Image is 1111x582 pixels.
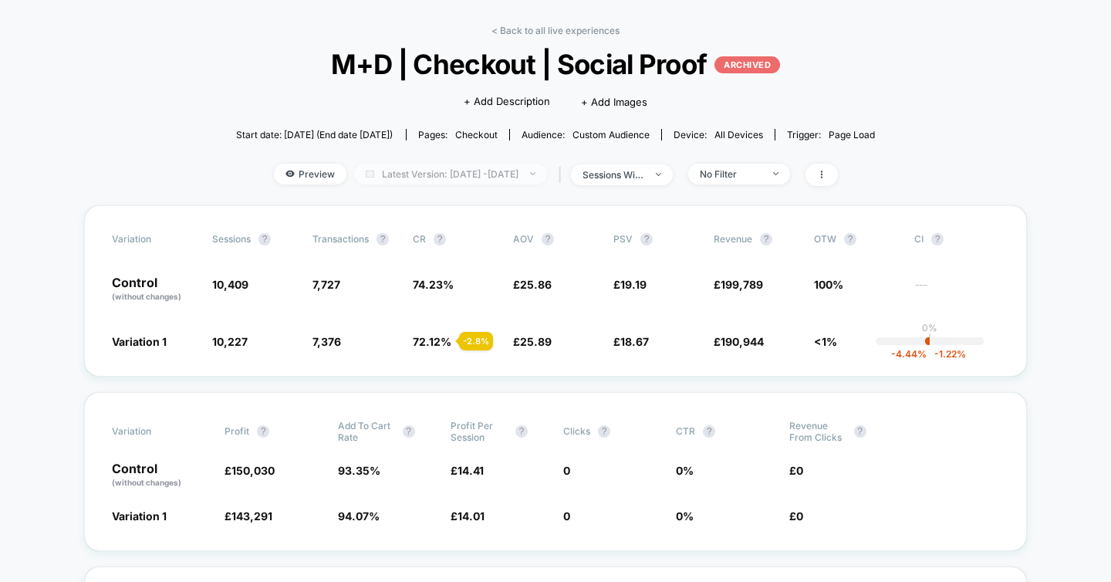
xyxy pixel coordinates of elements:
span: Clicks [563,425,590,437]
span: + Add Images [581,96,647,108]
span: 7,727 [312,278,340,291]
span: 0 [796,509,803,523]
img: calendar [366,170,374,178]
p: Control [112,276,197,303]
button: ? [760,233,772,245]
span: Variation 1 [112,509,167,523]
span: 94.07 % [338,509,380,523]
span: £ [225,509,272,523]
div: Trigger: [787,129,875,140]
button: ? [854,425,866,438]
p: Control [112,462,209,489]
p: | [928,333,931,345]
span: -4.44 % [891,348,927,360]
div: No Filter [700,168,761,180]
span: 18.67 [620,335,649,348]
span: Profit [225,425,249,437]
span: M+D | Checkout | Social Proof [268,48,843,80]
span: 10,409 [212,278,248,291]
span: 100% [814,278,843,291]
span: Variation 1 [112,335,167,348]
span: (without changes) [112,292,181,301]
span: 25.89 [520,335,552,348]
span: AOV [513,233,534,245]
span: CTR [676,425,695,437]
span: 199,789 [721,278,763,291]
span: £ [513,278,552,291]
span: 143,291 [231,509,272,523]
button: ? [257,425,269,438]
span: 150,030 [231,464,275,477]
div: Audience: [522,129,650,140]
button: ? [258,233,271,245]
span: £ [613,335,649,348]
span: 14.41 [458,464,484,477]
span: Device: [661,129,775,140]
a: < Back to all live experiences [491,25,620,36]
img: end [656,173,661,176]
span: £ [513,335,552,348]
span: | [555,164,571,186]
span: 14.01 [458,509,485,523]
button: ? [703,425,715,438]
button: ? [640,233,653,245]
span: Custom Audience [572,129,650,140]
span: CI [914,233,999,245]
span: 93.35 % [338,464,380,477]
span: 0 % [676,509,694,523]
img: end [773,172,778,175]
span: 10,227 [212,335,248,348]
span: all devices [714,129,763,140]
span: <1% [814,335,837,348]
span: Revenue [714,233,752,245]
span: 25.86 [520,278,552,291]
span: (without changes) [112,478,181,487]
button: ? [542,233,554,245]
span: £ [714,335,764,348]
button: ? [377,233,389,245]
span: £ [451,464,484,477]
span: 74.23 % [413,278,454,291]
span: OTW [814,233,899,245]
span: 190,944 [721,335,764,348]
span: 0 [563,509,570,523]
button: ? [434,233,446,245]
span: 19.19 [620,278,647,291]
span: £ [613,278,647,291]
p: 0% [922,322,937,333]
span: 72.12 % [413,335,451,348]
img: end [530,172,535,175]
span: £ [225,464,275,477]
span: + Add Description [464,94,550,110]
span: 0 % [676,464,694,477]
span: Start date: [DATE] (End date [DATE]) [236,129,393,140]
button: ? [931,233,944,245]
span: Revenue From Clicks [789,420,846,443]
span: Variation [112,233,197,245]
div: Pages: [418,129,498,140]
span: -1.22 % [927,348,966,360]
span: Latest Version: [DATE] - [DATE] [354,164,547,184]
span: 0 [563,464,570,477]
button: ? [515,425,528,438]
div: - 2.8 % [459,332,493,350]
div: sessions with impression [583,169,644,181]
p: ARCHIVED [714,56,780,73]
span: 7,376 [312,335,341,348]
span: --- [914,280,999,303]
span: 0 [796,464,803,477]
button: ? [844,233,856,245]
span: Sessions [212,233,251,245]
span: CR [413,233,426,245]
span: £ [714,278,763,291]
span: checkout [455,129,498,140]
span: Preview [274,164,346,184]
span: Variation [112,420,197,443]
button: ? [598,425,610,438]
span: £ [789,509,803,523]
span: Transactions [312,233,369,245]
span: Page Load [829,129,875,140]
span: PSV [613,233,633,245]
span: £ [789,464,803,477]
span: Profit Per Session [451,420,508,443]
